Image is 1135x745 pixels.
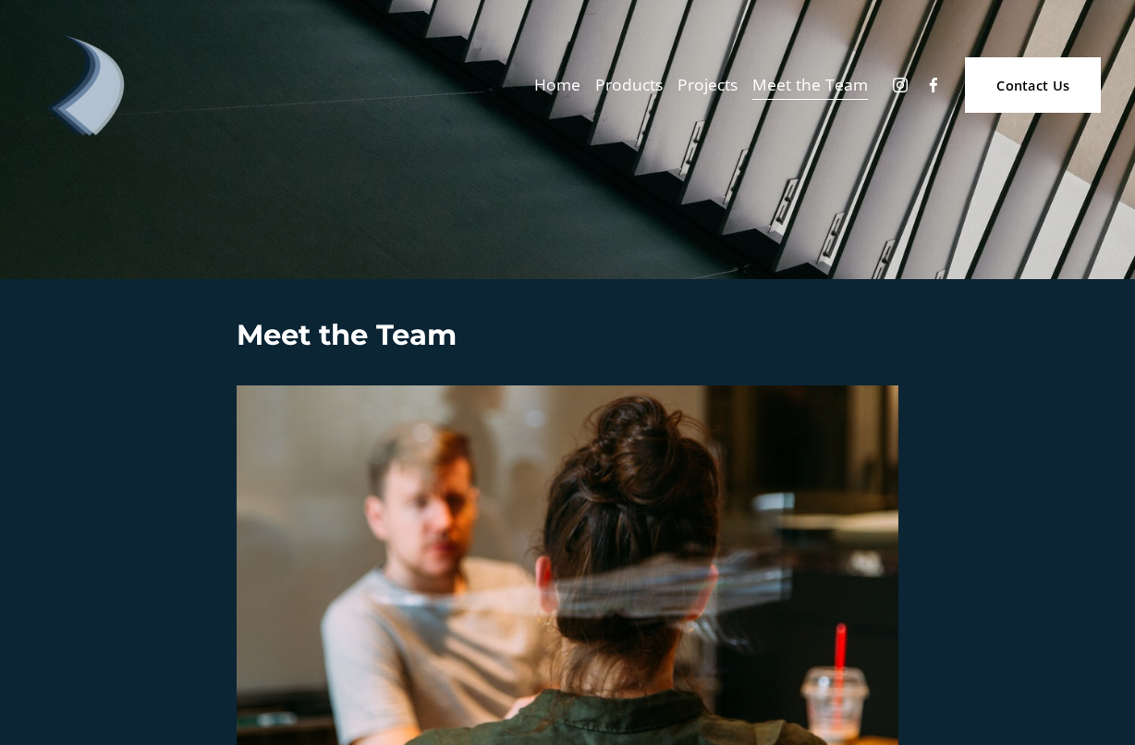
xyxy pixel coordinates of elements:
span: Products [595,70,663,99]
h3: Meet the Team [237,316,898,354]
a: Instagram [891,76,909,94]
a: Contact Us [965,57,1101,114]
img: Debonair | Curtains, Blinds, Shutters &amp; Awnings [34,34,136,136]
a: Projects [677,68,738,101]
a: Home [534,68,580,101]
a: folder dropdown [595,68,663,101]
a: Meet the Team [752,68,868,101]
a: Facebook [924,76,943,94]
